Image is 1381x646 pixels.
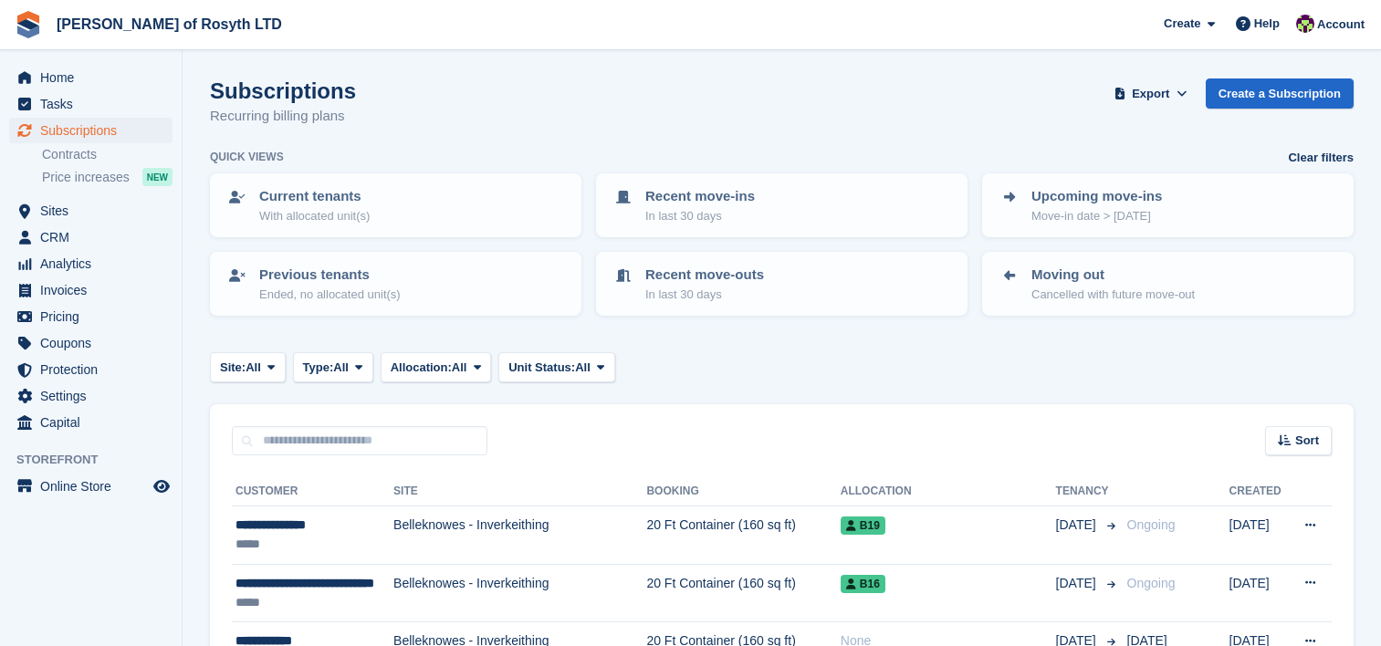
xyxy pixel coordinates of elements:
h1: Subscriptions [210,78,356,103]
span: Invoices [40,277,150,303]
a: Clear filters [1288,149,1354,167]
a: Previous tenants Ended, no allocated unit(s) [212,254,580,314]
a: Price increases NEW [42,167,173,187]
img: stora-icon-8386f47178a22dfd0bd8f6a31ec36ba5ce8667c1dd55bd0f319d3a0aa187defe.svg [15,11,42,38]
a: menu [9,91,173,117]
span: B16 [841,575,885,593]
span: Coupons [40,330,150,356]
span: Tasks [40,91,150,117]
span: Account [1317,16,1365,34]
span: CRM [40,224,150,250]
a: Recent move-outs In last 30 days [598,254,966,314]
td: 20 Ft Container (160 sq ft) [646,506,840,565]
span: Sites [40,198,150,224]
img: Nina Briggs [1296,15,1314,33]
a: Recent move-ins In last 30 days [598,175,966,235]
span: Create [1164,15,1200,33]
p: Previous tenants [259,265,401,286]
p: With allocated unit(s) [259,207,370,225]
p: Recent move-ins [645,186,755,207]
button: Export [1111,78,1191,109]
a: menu [9,251,173,276]
p: Move-in date > [DATE] [1031,207,1162,225]
button: Unit Status: All [498,352,614,382]
td: [DATE] [1229,564,1289,622]
th: Customer [232,477,393,506]
td: Belleknowes - Inverkeithing [393,506,646,565]
p: Recent move-outs [645,265,764,286]
h6: Quick views [210,149,284,165]
p: Upcoming move-ins [1031,186,1162,207]
div: NEW [142,168,173,186]
span: [DATE] [1056,574,1100,593]
p: In last 30 days [645,207,755,225]
button: Type: All [293,352,373,382]
a: menu [9,65,173,90]
span: Capital [40,410,150,435]
p: Moving out [1031,265,1195,286]
span: B19 [841,516,885,535]
a: menu [9,304,173,329]
a: [PERSON_NAME] of Rosyth LTD [49,9,289,39]
th: Site [393,477,646,506]
span: Unit Status: [508,359,575,377]
span: Protection [40,357,150,382]
button: Allocation: All [381,352,492,382]
th: Created [1229,477,1289,506]
span: Export [1132,85,1169,103]
span: Ongoing [1127,517,1176,532]
a: Upcoming move-ins Move-in date > [DATE] [984,175,1352,235]
span: All [246,359,261,377]
p: Ended, no allocated unit(s) [259,286,401,304]
th: Booking [646,477,840,506]
a: menu [9,357,173,382]
span: Storefront [16,451,182,469]
a: menu [9,383,173,409]
span: [DATE] [1056,516,1100,535]
a: menu [9,118,173,143]
span: Online Store [40,474,150,499]
a: menu [9,410,173,435]
a: Current tenants With allocated unit(s) [212,175,580,235]
a: Moving out Cancelled with future move-out [984,254,1352,314]
span: Home [40,65,150,90]
span: All [333,359,349,377]
a: Contracts [42,146,173,163]
span: Ongoing [1127,576,1176,590]
a: menu [9,277,173,303]
span: Pricing [40,304,150,329]
span: Sort [1295,432,1319,450]
span: All [452,359,467,377]
a: menu [9,224,173,250]
p: Cancelled with future move-out [1031,286,1195,304]
span: Help [1254,15,1280,33]
span: Subscriptions [40,118,150,143]
a: Preview store [151,475,173,497]
p: Recurring billing plans [210,106,356,127]
span: Price increases [42,169,130,186]
a: menu [9,198,173,224]
span: Settings [40,383,150,409]
button: Site: All [210,352,286,382]
td: Belleknowes - Inverkeithing [393,564,646,622]
a: menu [9,474,173,499]
td: 20 Ft Container (160 sq ft) [646,564,840,622]
span: Allocation: [391,359,452,377]
a: Create a Subscription [1206,78,1354,109]
p: In last 30 days [645,286,764,304]
th: Tenancy [1056,477,1120,506]
span: All [575,359,591,377]
span: Type: [303,359,334,377]
span: Analytics [40,251,150,276]
a: menu [9,330,173,356]
span: Site: [220,359,246,377]
p: Current tenants [259,186,370,207]
th: Allocation [841,477,1056,506]
td: [DATE] [1229,506,1289,565]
